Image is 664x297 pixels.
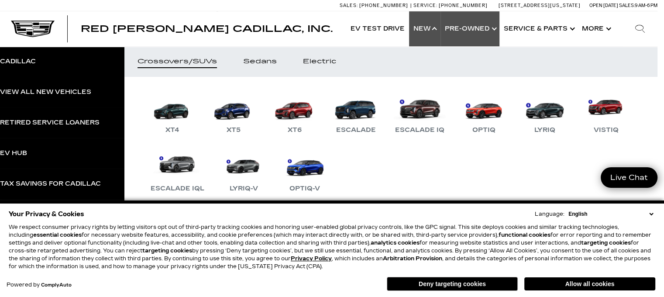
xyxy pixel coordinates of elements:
a: Sales: [PHONE_NUMBER] [340,3,410,8]
a: Sedans [230,46,290,77]
button: Allow all cookies [524,277,655,290]
span: Red [PERSON_NAME] Cadillac, Inc. [81,24,333,34]
div: XT6 [283,125,306,135]
strong: essential cookies [33,232,82,238]
div: Crossovers/SUVs [138,59,217,65]
span: 9 AM-6 PM [635,3,657,8]
a: Escalade IQL [146,148,209,194]
div: Escalade IQ [391,125,449,135]
div: Sedans [243,59,277,65]
a: Electric [290,46,349,77]
div: Escalade IQL [146,183,209,194]
span: Live Chat [606,173,652,183]
a: Live Chat [601,167,657,188]
strong: targeting cookies [581,240,631,246]
a: Service: [PHONE_NUMBER] [410,3,490,8]
span: [PHONE_NUMBER] [359,3,408,8]
p: We respect consumer privacy rights by letting visitors opt out of third-party tracking cookies an... [9,223,655,270]
div: LYRIQ [530,125,560,135]
span: Sales: [340,3,358,8]
a: EV Test Drive [346,11,409,46]
a: XT5 [207,90,260,135]
div: Language: [535,211,564,217]
span: Sales: [619,3,635,8]
a: New [409,11,440,46]
div: LYRIQ-V [225,183,262,194]
a: OPTIQ [458,90,510,135]
u: Privacy Policy [291,256,332,262]
div: VISTIQ [589,125,623,135]
div: Electric [303,59,336,65]
button: More [578,11,614,46]
a: Crossovers/SUVs [124,46,230,77]
img: Cadillac Dark Logo with Cadillac White Text [11,21,55,37]
div: Escalade [332,125,380,135]
a: LYRIQ [519,90,571,135]
a: OPTIQ-V [279,148,331,194]
a: Pre-Owned [440,11,499,46]
a: Service & Parts [499,11,578,46]
a: [STREET_ADDRESS][US_STATE] [499,3,581,8]
span: Your Privacy & Cookies [9,208,84,220]
div: XT4 [161,125,184,135]
strong: functional cookies [499,232,550,238]
strong: Arbitration Provision [383,256,442,262]
a: XT4 [146,90,199,135]
a: XT6 [268,90,321,135]
div: OPTIQ [468,125,500,135]
div: Search [623,11,657,46]
a: ComplyAuto [41,283,72,288]
a: Escalade [330,90,382,135]
a: LYRIQ-V [217,148,270,194]
div: OPTIQ-V [285,183,324,194]
strong: targeting cookies [142,248,192,254]
span: Open [DATE] [589,3,618,8]
strong: analytics cookies [371,240,420,246]
div: XT5 [222,125,245,135]
span: Service: [413,3,437,8]
div: Powered by [7,282,72,288]
a: Escalade IQ [391,90,449,135]
span: [PHONE_NUMBER] [439,3,488,8]
a: Red [PERSON_NAME] Cadillac, Inc. [81,24,333,33]
a: VISTIQ [580,90,632,135]
select: Language Select [566,210,655,218]
button: Deny targeting cookies [387,277,518,291]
